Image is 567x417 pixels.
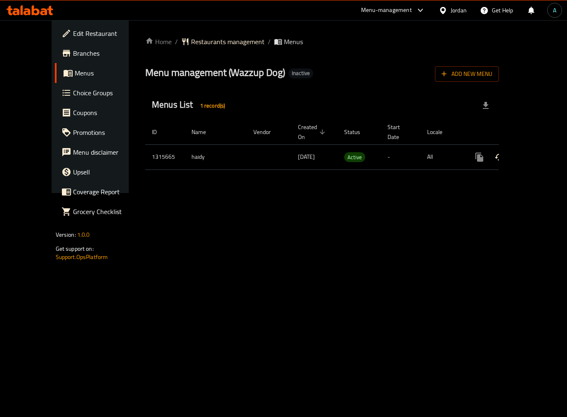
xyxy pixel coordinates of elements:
span: Promotions [73,127,139,137]
td: All [421,144,463,170]
a: Coupons [55,103,146,123]
a: Coverage Report [55,182,146,202]
span: Coupons [73,108,139,118]
span: ID [152,127,168,137]
span: Menu management ( Wazzup Dog ) [145,63,285,82]
li: / [268,37,271,47]
span: Grocery Checklist [73,207,139,217]
a: Menu disclaimer [55,142,146,162]
a: Choice Groups [55,83,146,103]
a: Home [145,37,172,47]
div: Jordan [451,6,467,15]
span: Menu disclaimer [73,147,139,157]
a: Edit Restaurant [55,24,146,43]
a: Upsell [55,162,146,182]
td: 1315665 [145,144,185,170]
a: Branches [55,43,146,63]
div: Total records count [195,99,230,112]
button: more [470,147,489,167]
span: Edit Restaurant [73,28,139,38]
span: Created On [298,122,328,142]
span: Branches [73,48,139,58]
th: Actions [463,120,555,145]
td: haidy [185,144,247,170]
a: Promotions [55,123,146,142]
span: Status [344,127,371,137]
a: Grocery Checklist [55,202,146,221]
div: Export file [476,96,496,115]
nav: breadcrumb [145,37,499,47]
span: Restaurants management [191,37,265,47]
span: Version: [56,229,76,240]
span: Name [191,127,217,137]
h2: Menus List [152,99,230,112]
span: A [553,6,556,15]
span: Menus [75,68,139,78]
a: Support.OpsPlatform [56,252,108,262]
span: Inactive [288,70,313,77]
li: / [175,37,178,47]
span: Get support on: [56,243,94,254]
span: Active [344,153,365,162]
div: Menu-management [361,5,412,15]
span: Vendor [253,127,281,137]
a: Menus [55,63,146,83]
div: Active [344,152,365,162]
button: Add New Menu [435,66,499,82]
button: Change Status [489,147,509,167]
span: Menus [284,37,303,47]
span: 1.0.0 [77,229,90,240]
div: Inactive [288,68,313,78]
span: Coverage Report [73,187,139,197]
table: enhanced table [145,120,555,170]
a: Restaurants management [181,37,265,47]
span: Locale [427,127,453,137]
span: Choice Groups [73,88,139,98]
span: Start Date [387,122,411,142]
span: 1 record(s) [195,102,230,110]
td: - [381,144,421,170]
span: Upsell [73,167,139,177]
span: Add New Menu [442,69,492,79]
span: [DATE] [298,151,315,162]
